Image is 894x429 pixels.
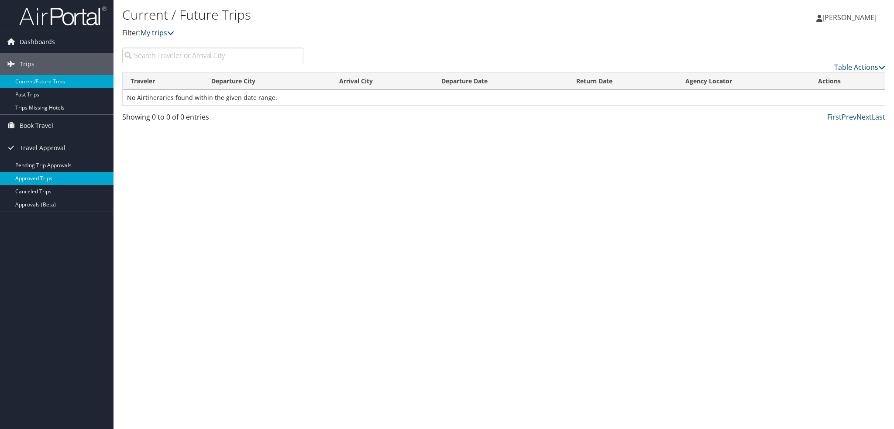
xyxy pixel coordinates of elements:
a: Prev [842,112,856,122]
th: Agency Locator: activate to sort column ascending [677,73,810,90]
span: Book Travel [20,115,53,137]
span: Dashboards [20,31,55,53]
div: Showing 0 to 0 of 0 entries [122,112,303,127]
a: My trips [141,28,174,38]
img: airportal-logo.png [19,6,107,26]
span: Travel Approval [20,137,65,159]
span: [PERSON_NAME] [822,13,877,22]
span: Trips [20,53,34,75]
h1: Current / Future Trips [122,6,631,24]
a: Next [856,112,872,122]
a: Table Actions [834,62,885,72]
td: No Airtineraries found within the given date range. [123,90,885,106]
a: First [827,112,842,122]
th: Return Date: activate to sort column ascending [568,73,677,90]
th: Departure Date: activate to sort column descending [433,73,568,90]
a: [PERSON_NAME] [816,4,885,31]
input: Search Traveler or Arrival City [122,48,303,63]
p: Filter: [122,27,631,39]
th: Arrival City: activate to sort column ascending [331,73,433,90]
a: Last [872,112,885,122]
th: Departure City: activate to sort column ascending [203,73,331,90]
th: Actions [810,73,885,90]
th: Traveler: activate to sort column ascending [123,73,203,90]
